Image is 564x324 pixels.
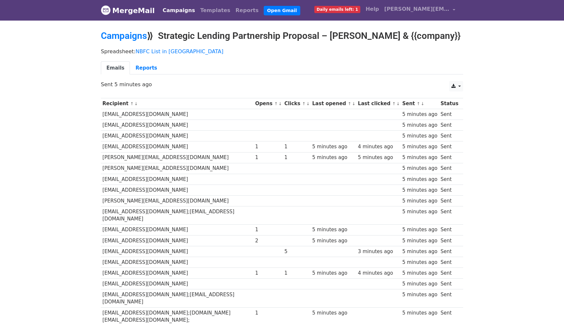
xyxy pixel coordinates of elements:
td: Sent [439,206,460,225]
div: 5 minutes ago [402,132,437,140]
div: 5 minutes ago [402,259,437,266]
div: 5 minutes ago [358,154,399,161]
td: [EMAIL_ADDRESS][DOMAIN_NAME] [101,131,254,141]
a: Emails [101,61,130,75]
a: ↓ [396,101,400,106]
a: Campaigns [160,4,197,17]
div: 5 minutes ago [402,111,437,118]
td: [EMAIL_ADDRESS][DOMAIN_NAME] [101,174,254,185]
td: Sent [439,268,460,279]
a: ↓ [421,101,424,106]
td: [EMAIL_ADDRESS][DOMAIN_NAME] [101,109,254,120]
div: 5 minutes ago [402,165,437,172]
a: ↓ [278,101,282,106]
div: 5 minutes ago [402,248,437,255]
div: 1 [255,269,281,277]
td: [EMAIL_ADDRESS][DOMAIN_NAME] [101,246,254,257]
div: 5 [284,248,309,255]
a: ↓ [134,101,138,106]
a: Campaigns [101,30,147,41]
td: Sent [439,195,460,206]
th: Recipient [101,98,254,109]
div: 5 minutes ago [402,197,437,205]
td: Sent [439,152,460,163]
a: Open Gmail [264,6,300,15]
a: MergeMail [101,4,155,17]
div: 1 [255,154,281,161]
a: NBFC List in [GEOGRAPHIC_DATA] [135,48,223,55]
a: ↑ [392,101,396,106]
td: [EMAIL_ADDRESS][DOMAIN_NAME] [101,120,254,131]
th: Clicks [283,98,310,109]
div: 5 minutes ago [402,280,437,288]
div: 1 [284,154,309,161]
td: Sent [439,235,460,246]
td: [EMAIL_ADDRESS][DOMAIN_NAME] [101,141,254,152]
td: Sent [439,141,460,152]
div: 5 minutes ago [402,269,437,277]
div: 5 minutes ago [402,186,437,194]
th: Last opened [311,98,356,109]
div: 5 minutes ago [312,269,355,277]
td: Sent [439,279,460,289]
div: 5 minutes ago [402,121,437,129]
td: [EMAIL_ADDRESS][DOMAIN_NAME];[EMAIL_ADDRESS][DOMAIN_NAME] [101,289,254,308]
a: ↓ [352,101,355,106]
td: Sent [439,163,460,174]
div: 5 minutes ago [402,176,437,183]
th: Last clicked [356,98,401,109]
div: 5 minutes ago [402,309,437,317]
td: Sent [439,257,460,267]
a: ↑ [130,101,134,106]
div: 1 [284,143,309,151]
div: 5 minutes ago [312,237,355,245]
div: 5 minutes ago [402,154,437,161]
th: Status [439,98,460,109]
td: Sent [439,174,460,185]
div: 4 minutes ago [358,269,399,277]
div: 5 minutes ago [402,226,437,234]
p: Spreadsheet: [101,48,463,55]
td: Sent [439,185,460,195]
a: ↓ [306,101,310,106]
a: ↑ [302,101,306,106]
div: 3 minutes ago [358,248,399,255]
div: 5 minutes ago [402,291,437,299]
td: [EMAIL_ADDRESS][DOMAIN_NAME] [101,185,254,195]
td: Sent [439,109,460,120]
td: [PERSON_NAME][EMAIL_ADDRESS][DOMAIN_NAME] [101,163,254,174]
a: ↑ [274,101,278,106]
td: [EMAIL_ADDRESS][DOMAIN_NAME] [101,257,254,267]
div: 1 [255,309,281,317]
td: [EMAIL_ADDRESS][DOMAIN_NAME] [101,224,254,235]
div: 1 [284,269,309,277]
td: Sent [439,131,460,141]
div: 1 [255,143,281,151]
a: Templates [197,4,233,17]
td: [PERSON_NAME][EMAIL_ADDRESS][DOMAIN_NAME] [101,195,254,206]
td: [EMAIL_ADDRESS][DOMAIN_NAME] [101,235,254,246]
div: 2 [255,237,281,245]
div: 5 minutes ago [312,154,355,161]
h2: ⟫ Strategic Lending Partnership Proposal – [PERSON_NAME] & {{company}} [101,30,463,41]
div: 1 [255,226,281,234]
span: Daily emails left: 1 [314,6,360,13]
a: Reports [233,4,261,17]
td: [EMAIL_ADDRESS][DOMAIN_NAME] [101,279,254,289]
a: Reports [130,61,163,75]
div: 5 minutes ago [402,237,437,245]
iframe: Chat Widget [531,293,564,324]
div: 5 minutes ago [312,226,355,234]
td: Sent [439,120,460,131]
a: ↑ [417,101,420,106]
div: 5 minutes ago [402,143,437,151]
span: [PERSON_NAME][EMAIL_ADDRESS][DOMAIN_NAME] [384,5,449,13]
td: Sent [439,224,460,235]
td: Sent [439,246,460,257]
a: Daily emails left: 1 [312,3,363,16]
div: 4 minutes ago [358,143,399,151]
img: MergeMail logo [101,5,111,15]
a: Help [363,3,382,16]
div: 5 minutes ago [312,143,355,151]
